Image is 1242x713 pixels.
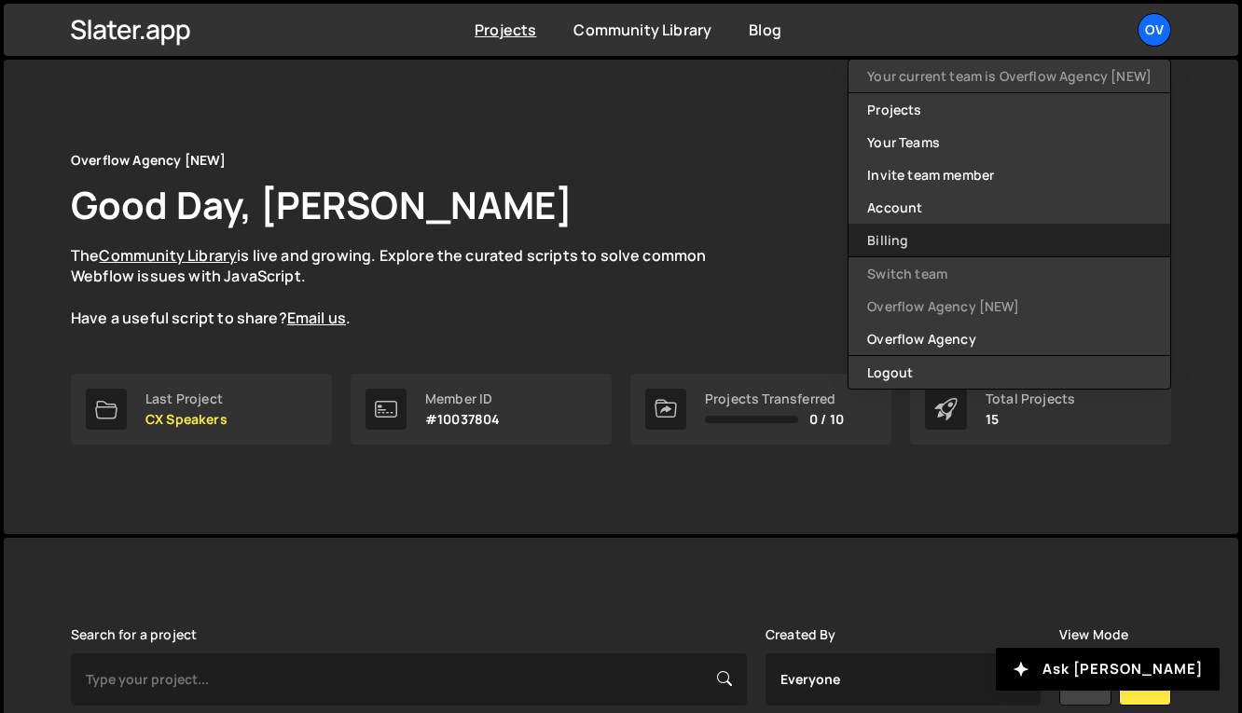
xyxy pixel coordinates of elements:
span: 0 / 10 [809,412,844,427]
a: Email us [287,308,346,328]
input: Type your project... [71,653,747,706]
div: Overflow Agency [NEW] [71,149,226,171]
a: Projects [849,93,1170,126]
p: 15 [986,412,1075,427]
label: Search for a project [71,627,197,642]
a: Your Teams [849,126,1170,158]
p: #10037804 [425,412,500,427]
button: Ask [PERSON_NAME] [996,648,1220,691]
a: Overflow Agency [849,322,1170,355]
h1: Good Day, [PERSON_NAME] [71,179,573,230]
div: Member ID [425,391,500,406]
a: Billing [849,224,1170,256]
div: Projects Transferred [705,391,844,406]
a: Last Project CX Speakers [71,374,332,445]
button: Logout [849,356,1170,389]
a: Community Library [99,245,237,266]
a: Account [849,191,1170,224]
a: Ov [1138,13,1171,47]
a: Invite team member [849,158,1170,191]
p: CX Speakers [145,412,228,427]
label: Created By [766,627,836,642]
div: Last Project [145,391,228,406]
a: Community Library [573,20,711,40]
label: View Mode [1059,627,1128,642]
div: Total Projects [986,391,1075,406]
a: Blog [749,20,781,40]
a: Projects [475,20,536,40]
p: The is live and growing. Explore the curated scripts to solve common Webflow issues with JavaScri... [71,245,742,329]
